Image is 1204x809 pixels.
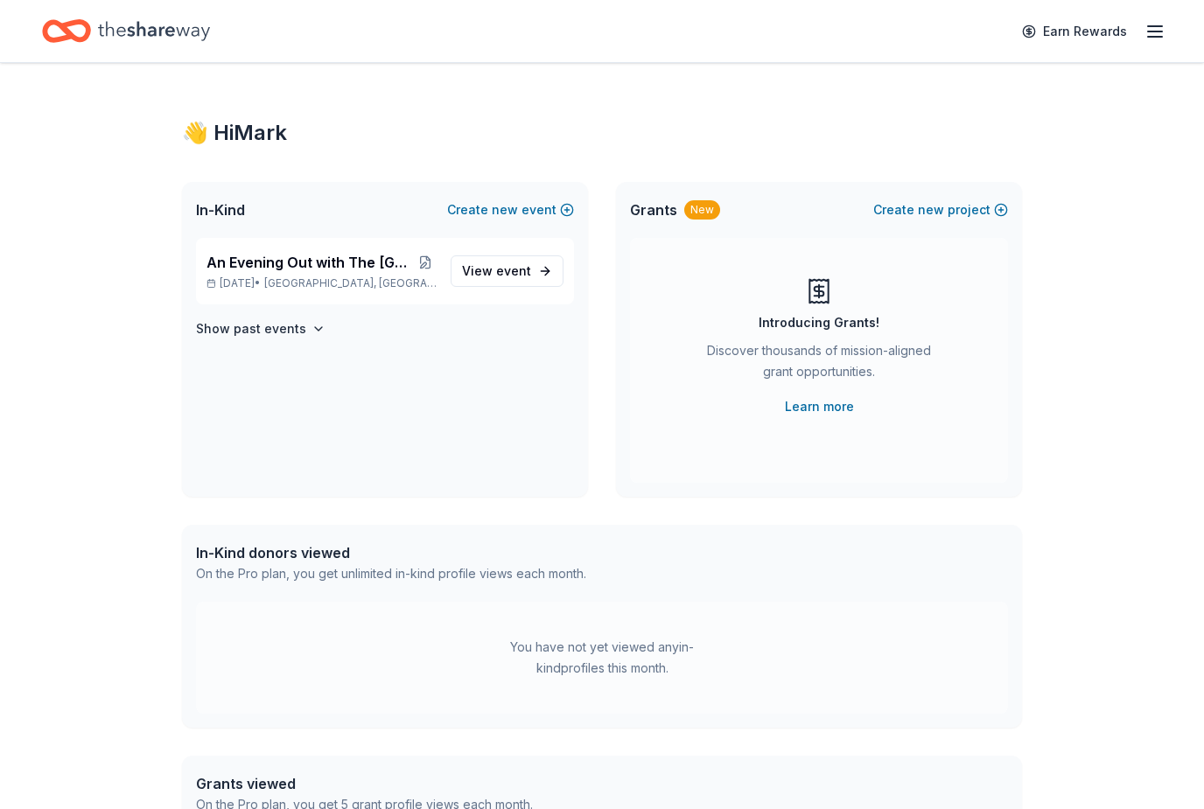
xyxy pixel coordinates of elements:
div: New [684,200,720,220]
span: event [496,263,531,278]
span: new [492,199,518,220]
div: Introducing Grants! [759,312,879,333]
span: An Evening Out with The [GEOGRAPHIC_DATA] [206,252,414,273]
div: On the Pro plan, you get unlimited in-kind profile views each month. [196,563,586,584]
a: Earn Rewards [1011,16,1137,47]
button: Show past events [196,318,325,339]
a: Home [42,10,210,52]
div: In-Kind donors viewed [196,542,586,563]
div: Grants viewed [196,773,533,794]
div: You have not yet viewed any in-kind profiles this month. [493,637,711,679]
div: Discover thousands of mission-aligned grant opportunities. [700,340,938,389]
h4: Show past events [196,318,306,339]
span: new [918,199,944,220]
span: In-Kind [196,199,245,220]
span: View [462,261,531,282]
span: Grants [630,199,677,220]
span: [GEOGRAPHIC_DATA], [GEOGRAPHIC_DATA] [264,276,437,290]
button: Createnewproject [873,199,1008,220]
p: [DATE] • [206,276,437,290]
button: Createnewevent [447,199,574,220]
div: 👋 Hi Mark [182,119,1022,147]
a: Learn more [785,396,854,417]
a: View event [451,255,563,287]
